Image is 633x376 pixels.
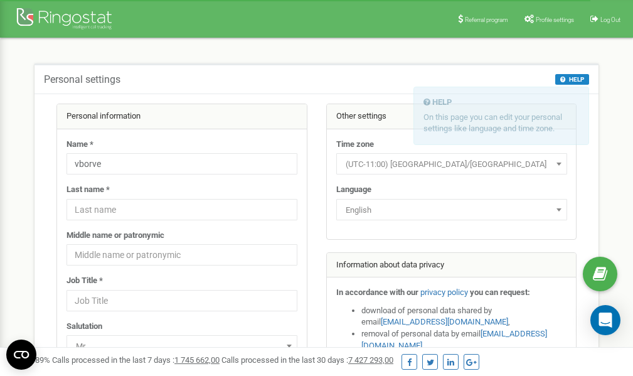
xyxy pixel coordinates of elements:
[66,199,297,220] input: Last name
[66,275,103,287] label: Job Title *
[336,199,567,220] span: English
[336,287,418,297] strong: In accordance with our
[71,338,293,355] span: Mr.
[465,16,508,23] span: Referral program
[381,317,508,326] a: [EMAIL_ADDRESS][DOMAIN_NAME]
[432,97,452,107] strong: HELP
[174,355,220,365] u: 1 745 662,00
[327,104,577,129] div: Other settings
[6,340,36,370] button: Open CMP widget
[341,156,563,173] span: (UTC-11:00) Pacific/Midway
[44,74,120,85] h5: Personal settings
[361,328,567,352] li: removal of personal data by email ,
[66,335,297,357] span: Mr.
[336,184,371,196] label: Language
[348,355,393,365] u: 7 427 293,00
[336,139,374,151] label: Time zone
[361,305,567,328] li: download of personal data shared by email ,
[52,355,220,365] span: Calls processed in the last 7 days :
[221,355,393,365] span: Calls processed in the last 30 days :
[57,104,307,129] div: Personal information
[341,201,563,219] span: English
[336,153,567,175] span: (UTC-11:00) Pacific/Midway
[66,321,102,333] label: Salutation
[536,16,574,23] span: Profile settings
[66,139,93,151] label: Name *
[327,253,577,278] div: Information about data privacy
[590,305,620,335] div: Open Intercom Messenger
[423,112,579,135] p: On this page you can edit your personal settings like language and time zone.
[66,290,297,311] input: Job Title
[66,244,297,266] input: Middle name or patronymic
[470,287,530,297] strong: you can request:
[66,230,164,242] label: Middle name or patronymic
[555,74,589,85] button: HELP
[600,16,620,23] span: Log Out
[420,287,468,297] a: privacy policy
[66,184,110,196] label: Last name *
[66,153,297,175] input: Name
